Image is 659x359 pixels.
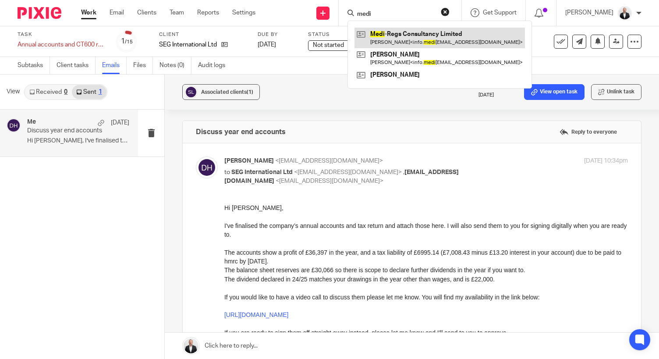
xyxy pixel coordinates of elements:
img: svg%3E [7,118,21,132]
a: Settings [232,8,255,17]
div: 1 [121,36,133,46]
p: Discuss year end accounts [27,127,109,135]
a: Received0 [25,85,72,99]
a: View open task [524,84,585,100]
span: [DATE] [258,42,276,48]
p: [DATE] [478,92,515,99]
p: Hi [PERSON_NAME], I've finalised the company’s... [27,137,129,145]
span: View [7,87,20,96]
a: Subtasks [18,57,50,74]
a: Emails [102,57,127,74]
span: (1) [247,89,253,95]
img: _SKY9589-Edit-2.jpeg [618,6,632,20]
p: [PERSON_NAME] [565,8,613,17]
span: , [403,169,404,175]
label: Client [159,31,247,38]
span: Get Support [483,10,517,16]
a: Files [133,57,153,74]
label: Reply to everyone [557,125,619,139]
a: Email [110,8,124,17]
span: to [224,169,230,175]
a: Team [170,8,184,17]
p: [DATE] [111,118,129,127]
h4: Me [27,118,36,126]
span: <[EMAIL_ADDRESS][DOMAIN_NAME]> [275,158,383,164]
div: Annual accounts and CT600 return [18,40,105,49]
a: Sent1 [72,85,106,99]
button: Associated clients(1) [182,84,260,100]
span: <[EMAIL_ADDRESS][DOMAIN_NAME]> [294,169,402,175]
img: Pixie [18,7,61,19]
label: Status [308,31,396,38]
a: Reports [197,8,219,17]
button: Clear [441,7,450,16]
span: [PERSON_NAME] [224,158,274,164]
p: SEG International Ltd [159,40,217,49]
a: Client tasks [57,57,96,74]
span: SEG International Ltd [231,169,293,175]
input: Search [356,11,435,18]
span: Associated clients [201,89,253,95]
span: <[EMAIL_ADDRESS][DOMAIN_NAME]> [276,178,383,184]
label: Task [18,31,105,38]
span: Not started [313,42,344,48]
a: Clients [137,8,156,17]
div: 1 [99,89,102,95]
a: Notes (0) [159,57,191,74]
div: 0 [64,89,67,95]
button: Unlink task [591,84,641,100]
label: Due by [258,31,297,38]
h4: Discuss year end accounts [196,128,286,136]
small: /15 [125,39,133,44]
a: Work [81,8,96,17]
img: svg%3E [184,85,198,99]
a: Audit logs [198,57,232,74]
p: [DATE] 10:34pm [584,156,628,166]
img: svg%3E [196,156,218,178]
